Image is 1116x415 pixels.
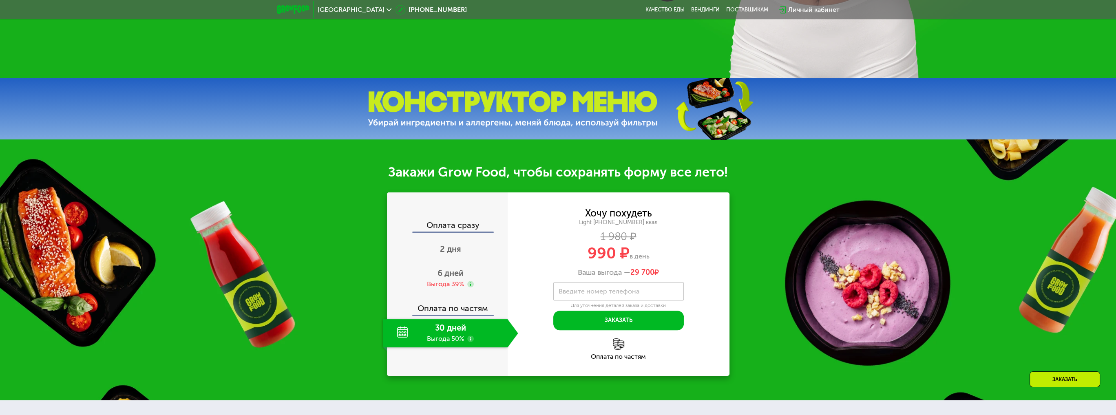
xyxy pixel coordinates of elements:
span: 2 дня [440,244,461,254]
div: Выгода 39% [427,280,464,289]
span: ₽ [630,268,659,277]
a: [PHONE_NUMBER] [396,5,467,15]
div: Личный кабинет [788,5,840,15]
span: 990 ₽ [588,244,630,263]
span: 6 дней [438,268,464,278]
span: [GEOGRAPHIC_DATA] [318,7,385,13]
div: Оплата по частям [508,353,729,360]
span: 29 700 [630,268,654,277]
img: l6xcnZfty9opOoJh.png [613,338,624,350]
div: Хочу похудеть [585,209,652,218]
div: Ваша выгода — [508,268,729,277]
div: 1 980 ₽ [508,232,729,241]
div: Оплата сразу [388,221,508,232]
a: Качество еды [645,7,685,13]
label: Введите номер телефона [559,289,639,294]
div: Для уточнения деталей заказа и доставки [553,302,684,309]
button: Заказать [553,311,684,330]
span: в день [630,252,650,260]
div: Оплата по частям [388,296,508,315]
div: Light [PHONE_NUMBER] ккал [508,219,729,226]
div: поставщикам [726,7,768,13]
a: Вендинги [691,7,720,13]
div: Заказать [1030,371,1100,387]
